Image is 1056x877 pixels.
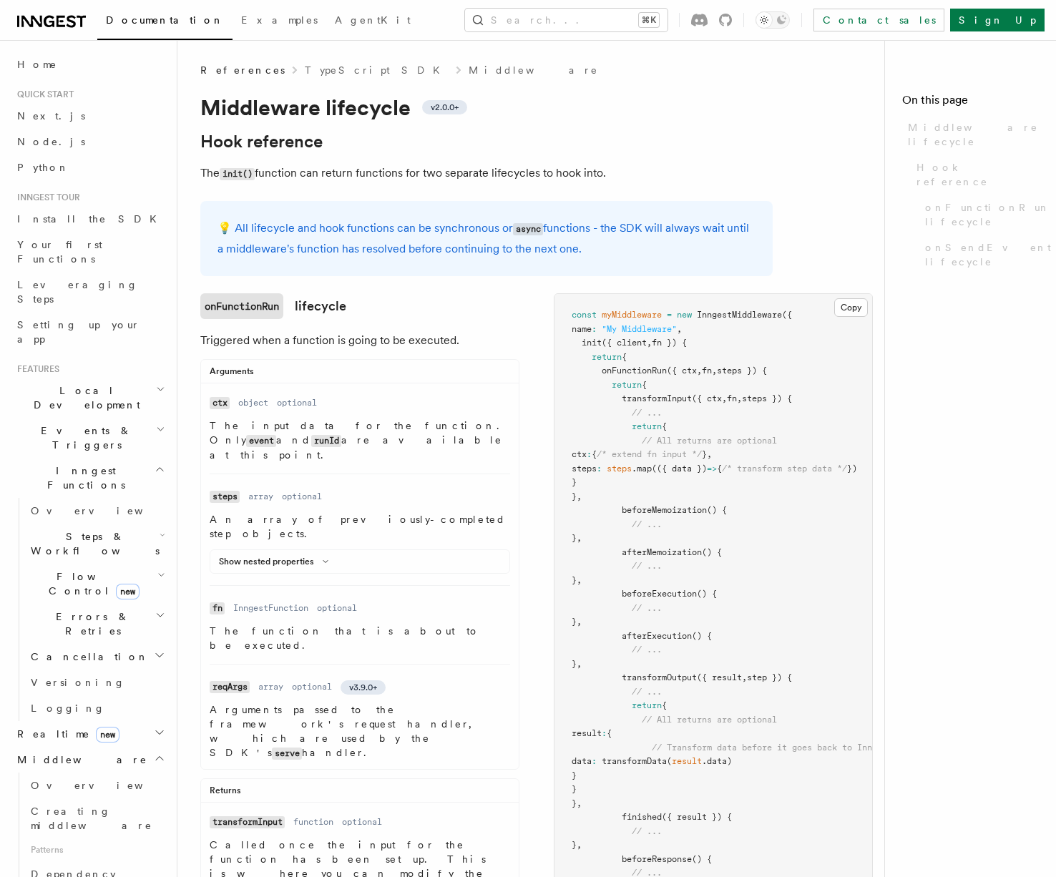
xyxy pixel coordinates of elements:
span: , [577,840,582,850]
span: , [577,533,582,543]
span: , [742,672,747,682]
span: transformInput [622,393,692,403]
span: // ... [632,561,662,571]
span: () { [697,589,717,599]
span: { [662,700,667,710]
code: steps [210,491,240,503]
a: Overview [25,498,168,524]
span: () { [692,631,712,641]
p: The function can return functions for two separate lifecycles to hook into. [200,163,773,184]
span: ({ ctx [692,393,722,403]
span: } [572,659,577,669]
span: // ... [632,408,662,418]
span: Your first Functions [17,239,102,265]
span: ({ result }) { [662,812,732,822]
h4: On this page [902,92,1039,114]
span: , [577,575,582,585]
a: Middleware [469,63,599,77]
span: Overview [31,780,178,791]
span: Creating middleware [31,805,152,831]
code: reqArgs [210,681,250,693]
button: Errors & Retries [25,604,168,644]
button: Cancellation [25,644,168,670]
code: async [513,223,543,235]
span: steps [607,464,632,474]
span: init [582,338,602,348]
span: return [592,352,622,362]
dd: optional [282,491,322,502]
span: new [96,727,119,743]
span: step }) { [747,672,792,682]
span: transformOutput [622,672,697,682]
span: References [200,63,285,77]
span: steps }) { [742,393,792,403]
span: v3.9.0+ [349,682,377,693]
code: transformInput [210,816,285,828]
p: The input data for the function. Only and are available at this point. [210,418,510,462]
dd: InngestFunction [233,602,308,614]
span: }) [847,464,857,474]
a: Sign Up [950,9,1045,31]
span: fn }) { [652,338,687,348]
span: transformData [602,756,667,766]
dd: array [248,491,273,502]
span: } [572,798,577,808]
span: { [622,352,627,362]
a: TypeScript SDK [305,63,449,77]
span: beforeMemoization [622,505,707,515]
div: Inngest Functions [11,498,168,721]
span: // ... [632,645,662,655]
span: name [572,324,592,334]
span: , [577,491,582,501]
span: { [662,421,667,431]
span: } [572,575,577,585]
span: Home [17,57,57,72]
span: : [602,728,607,738]
span: , [647,338,652,348]
a: Python [11,155,168,180]
a: Middleware lifecycle [902,114,1039,155]
span: Node.js [17,136,85,147]
button: Inngest Functions [11,458,168,498]
p: Triggered when a function is going to be executed. [200,330,519,351]
span: result [572,728,602,738]
span: { [642,380,647,390]
span: ({ [782,310,792,320]
span: , [737,393,742,403]
button: Copy [834,298,868,317]
p: Arguments passed to the framework's request handler, which are used by the SDK's handler. [210,702,510,760]
span: .data) [702,756,732,766]
span: Middleware lifecycle [908,120,1039,149]
span: ctx [572,449,587,459]
button: Middleware [11,747,168,773]
span: , [712,366,717,376]
button: Events & Triggers [11,418,168,458]
span: : [592,324,597,334]
span: () { [702,547,722,557]
dd: optional [292,681,332,692]
dd: optional [317,602,357,614]
a: Hook reference [200,132,323,152]
span: Examples [241,14,318,26]
span: , [697,366,702,376]
span: ({ ctx [667,366,697,376]
span: , [577,798,582,808]
a: Node.js [11,129,168,155]
span: onFunctionRun [602,366,667,376]
span: // ... [632,687,662,697]
span: Cancellation [25,650,149,664]
span: fn [702,366,712,376]
span: Realtime [11,727,119,741]
span: steps }) { [717,366,767,376]
span: : [592,756,597,766]
span: ({ client [602,338,647,348]
span: "My Middleware" [602,324,677,334]
span: , [677,324,682,334]
span: // Transform data before it goes back to Inngest [652,743,892,753]
a: Contact sales [813,9,944,31]
span: Steps & Workflows [25,529,160,558]
span: } [572,617,577,627]
a: AgentKit [326,4,419,39]
span: // All returns are optional [642,436,777,446]
span: return [612,380,642,390]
